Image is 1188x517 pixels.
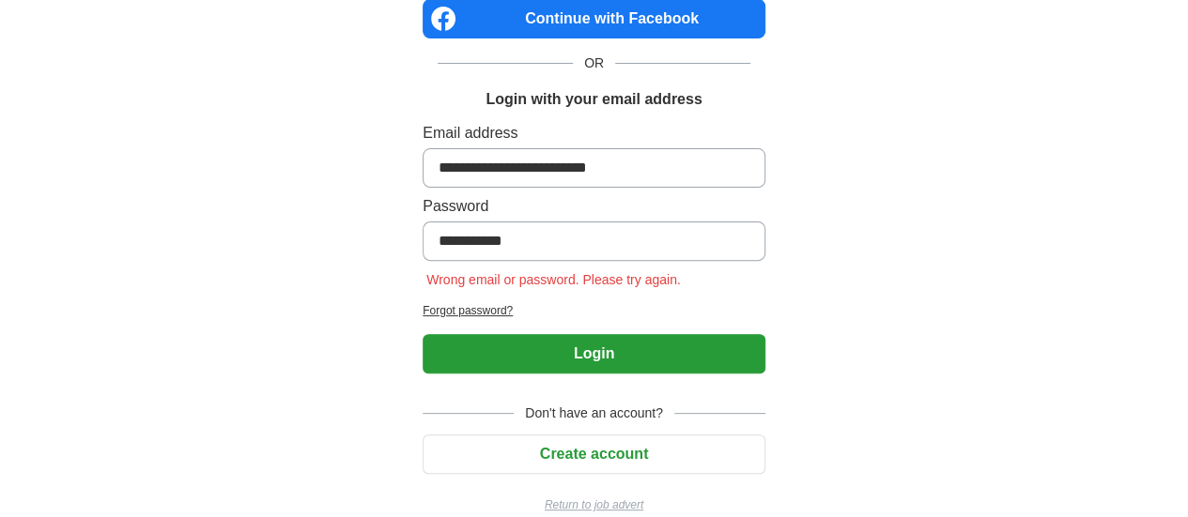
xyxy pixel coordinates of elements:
label: Email address [423,122,765,144]
a: Create account [423,446,765,462]
span: OR [573,53,615,73]
button: Login [423,334,765,373]
a: Return to job advert [423,496,765,513]
span: Wrong email or password. Please try again. [423,272,685,287]
span: Don't have an account? [514,403,674,423]
h1: Login with your email address [486,88,702,111]
a: Forgot password? [423,302,765,319]
button: Create account [423,434,765,474]
label: Password [423,195,765,218]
